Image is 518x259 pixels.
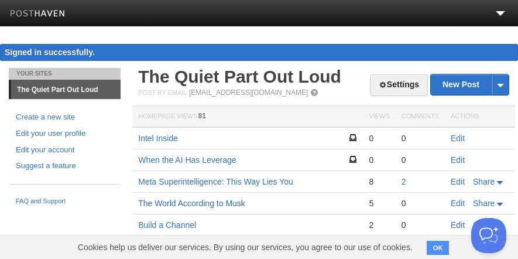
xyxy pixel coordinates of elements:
[138,67,341,86] a: The Quiet Part Out Loud
[402,155,439,165] div: 0
[369,220,389,230] div: 2
[16,111,114,124] a: Create a new site
[9,68,121,80] li: Your Sites
[369,198,389,209] div: 5
[138,155,236,165] a: When the AI Has Leverage
[431,74,509,95] a: New Post
[402,220,439,230] div: 0
[138,134,178,143] a: Intel Inside
[471,218,506,253] iframe: Help Scout Beacon - Open
[451,177,465,186] a: Edit
[138,89,187,96] span: Post by Email
[138,177,293,186] a: Meta Superintelligence: This Way Lies You
[451,220,465,230] a: Edit
[16,144,114,156] a: Edit your account
[66,236,424,259] span: Cookies help us deliver our services. By using our services, you agree to our use of cookies.
[363,106,395,128] th: Views
[369,176,389,187] div: 8
[451,155,465,165] a: Edit
[132,106,363,128] th: Homepage Views
[189,88,308,97] a: [EMAIL_ADDRESS][DOMAIN_NAME]
[402,198,439,209] div: 0
[396,106,445,128] th: Comments
[11,80,121,99] a: The Quiet Part Out Loud
[369,133,389,144] div: 0
[138,199,245,208] a: The World According to Musk
[10,10,66,19] img: Posthaven-bar
[16,196,114,207] a: FAQ and Support
[445,106,515,128] th: Actions
[370,74,428,96] a: Settings
[402,177,406,186] a: 2
[402,133,439,144] div: 0
[138,220,196,230] a: Build a Channel
[451,134,465,143] a: Edit
[473,199,495,208] span: Share
[473,177,495,186] span: Share
[16,128,114,140] a: Edit your user profile
[451,199,465,208] a: Edit
[16,160,114,172] a: Suggest a feature
[427,241,450,255] button: OK
[198,112,206,120] span: 81
[369,155,389,165] div: 0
